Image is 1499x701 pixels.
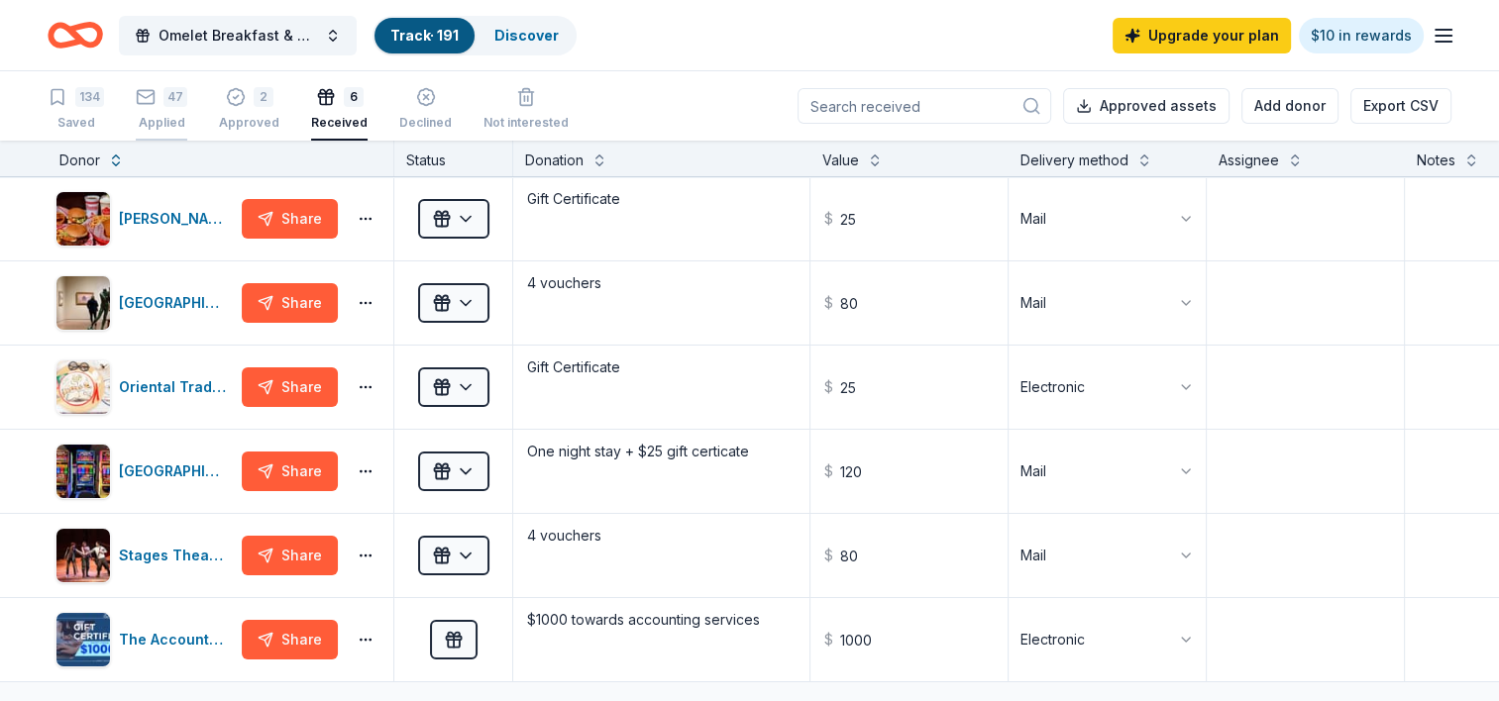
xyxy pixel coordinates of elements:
button: Share [242,199,338,239]
button: 2Approved [219,79,279,141]
span: Omelet Breakfast & Silent Auction Fundraiser [159,24,317,48]
button: 134Saved [48,79,104,141]
textarea: 4 vouchers [515,516,807,595]
a: Upgrade your plan [1113,18,1291,53]
img: Image for Oriental Trading [56,360,110,414]
a: Discover [494,27,559,44]
div: Declined [399,115,452,131]
input: Search received [798,88,1051,124]
div: Notes [1417,149,1455,172]
button: Image for Stages Theatre CompanyStages Theatre Company [55,528,234,583]
button: Share [242,283,338,323]
button: Export CSV [1350,88,1451,124]
div: Donation [525,149,584,172]
a: $10 in rewards [1299,18,1424,53]
div: [GEOGRAPHIC_DATA] [119,291,234,315]
div: Donor [59,149,100,172]
textarea: Gift Certificate [515,179,807,258]
div: Applied [136,115,187,131]
textarea: One night stay + $25 gift certicate [515,432,807,511]
button: Share [242,451,338,491]
img: Image for Stages Theatre Company [56,529,110,582]
div: 47 [163,87,187,107]
div: Value [822,149,859,172]
div: Stages Theatre Company [119,544,234,567]
button: Omelet Breakfast & Silent Auction Fundraiser [119,16,357,55]
img: Image for The Accounting Doctor [56,613,110,666]
button: Image for Prairie's Edge Casino Resort[GEOGRAPHIC_DATA] [55,444,234,499]
button: Image for The Accounting DoctorThe Accounting Doctor [55,612,234,667]
button: Image for Freddy's Frozen Custard & Steakburgers[PERSON_NAME]'s Frozen Custard & Steakburgers [55,191,234,247]
div: 6 [344,87,364,107]
textarea: 4 vouchers [515,263,807,343]
div: Status [394,141,513,176]
a: Home [48,12,103,58]
textarea: $1000 towards accounting services [515,600,807,679]
img: Image for Prairie's Edge Casino Resort [56,445,110,498]
button: Not interested [483,79,569,141]
div: Approved [219,115,279,131]
button: Share [242,620,338,659]
button: Image for Oriental TradingOriental Trading [55,359,234,415]
button: 6Received [311,79,368,141]
div: 2 [254,87,273,107]
div: Received [311,115,368,131]
button: Declined [399,79,452,141]
div: 134 [75,87,104,107]
button: Share [242,367,338,407]
div: The Accounting Doctor [119,628,234,651]
div: Oriental Trading [119,375,234,399]
img: Image for Minneapolis Institute of Art [56,276,110,330]
button: Share [242,536,338,575]
button: 47Applied [136,79,187,141]
textarea: Gift Certificate [515,348,807,427]
button: Track· 191Discover [373,16,577,55]
div: Assignee [1219,149,1279,172]
button: Image for Minneapolis Institute of Art[GEOGRAPHIC_DATA] [55,275,234,331]
a: Track· 191 [390,27,459,44]
div: Saved [48,115,104,131]
button: Approved assets [1063,88,1230,124]
div: Not interested [483,115,569,131]
div: [PERSON_NAME]'s Frozen Custard & Steakburgers [119,207,234,231]
img: Image for Freddy's Frozen Custard & Steakburgers [56,192,110,246]
div: [GEOGRAPHIC_DATA] [119,459,234,483]
button: Add donor [1241,88,1338,124]
div: Delivery method [1020,149,1128,172]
